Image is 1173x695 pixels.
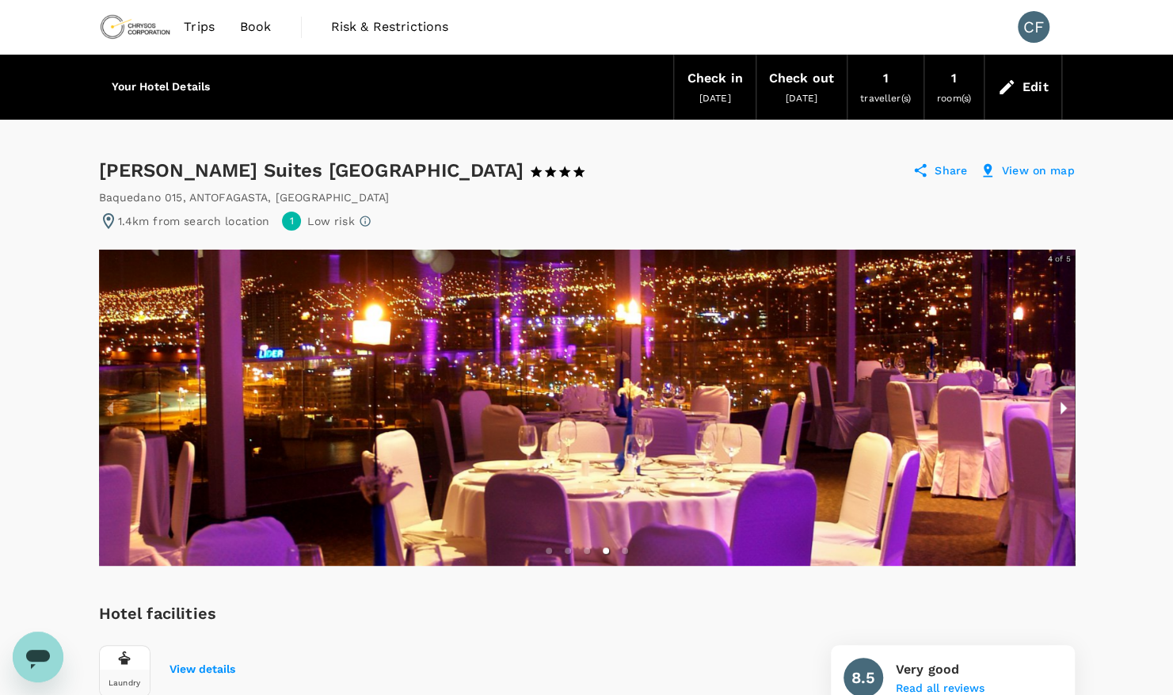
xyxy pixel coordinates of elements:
div: Laundry [109,678,140,687]
span: Risk & Restrictions [331,17,449,36]
li: slide item 5 [622,548,628,554]
iframe: Button to launch messaging window [13,632,63,682]
h6: Hotel facilities [99,601,235,626]
span: [DATE] [786,93,817,104]
button: Read all reviews [896,682,984,695]
h6: Your Hotel Details [112,78,211,96]
p: View on map [1002,162,1075,178]
button: View details [169,663,235,676]
div: Baquedano 015 , ANTOFAGASTA , [GEOGRAPHIC_DATA] [99,189,390,205]
p: Low risk [307,213,354,229]
div: 1 [882,67,888,90]
li: slide item 3 [584,548,590,554]
p: 4 of 5 [1044,250,1075,269]
div: Check out [769,67,834,90]
p: Share [935,162,967,178]
div: Check in [687,67,742,90]
div: CF [1018,11,1049,43]
li: slide item 4 [603,548,609,554]
p: Very good [896,660,984,679]
h6: 8.5 [851,665,874,690]
button: previous slide / item [99,250,121,566]
li: slide item 1 [546,548,552,554]
span: Trips [184,17,215,36]
span: traveller(s) [860,93,911,104]
button: next slide / item [1053,250,1075,566]
div: 1 [951,67,957,90]
span: [DATE] [699,93,731,104]
span: 1 [290,214,294,229]
span: Book [240,17,272,36]
span: room(s) [937,93,971,104]
img: Chrysos Corporation [99,10,172,44]
li: slide item 2 [565,548,571,554]
div: [PERSON_NAME] Suites [GEOGRAPHIC_DATA] [99,158,601,183]
div: Edit [1023,76,1049,98]
p: 1.4km from search location [118,213,270,229]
